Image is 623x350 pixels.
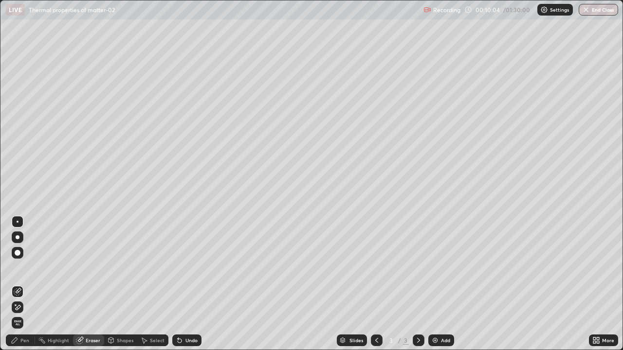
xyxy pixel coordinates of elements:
p: Thermal properties of matter-02 [29,6,115,14]
img: end-class-cross [582,6,590,14]
div: 3 [386,337,396,343]
div: Highlight [48,338,69,343]
p: LIVE [9,6,22,14]
div: Add [441,338,450,343]
p: Recording [433,6,460,14]
div: Shapes [117,338,133,343]
p: Settings [550,7,569,12]
div: Undo [185,338,198,343]
div: Select [150,338,165,343]
span: Erase all [12,320,23,326]
div: Pen [20,338,29,343]
div: 3 [403,336,409,345]
img: add-slide-button [431,336,439,344]
img: recording.375f2c34.svg [423,6,431,14]
div: Eraser [86,338,100,343]
div: Slides [349,338,363,343]
div: / [398,337,401,343]
button: End Class [579,4,618,16]
div: More [602,338,614,343]
img: class-settings-icons [540,6,548,14]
